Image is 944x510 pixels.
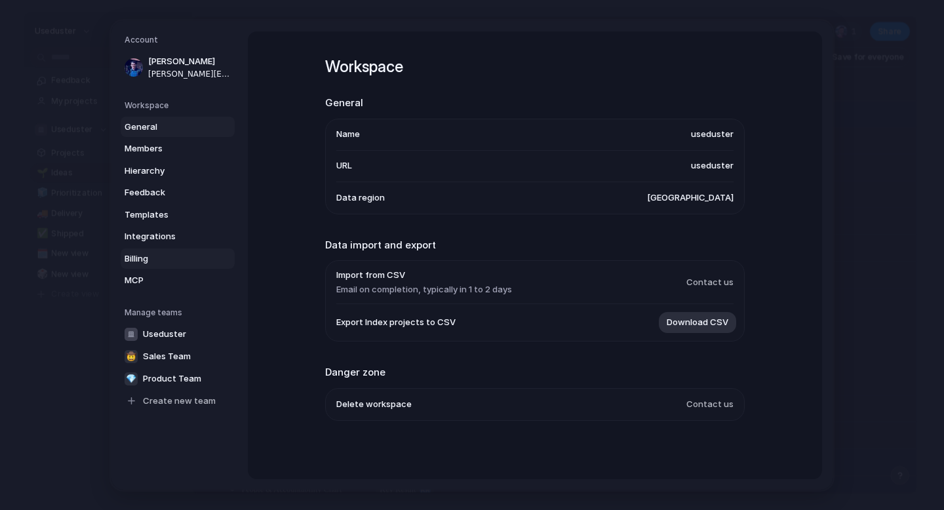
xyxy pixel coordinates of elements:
[686,397,734,410] span: Contact us
[125,34,235,46] h5: Account
[336,316,456,329] span: Export Index projects to CSV
[336,159,352,172] span: URL
[325,365,745,380] h2: Danger zone
[143,327,186,340] span: Useduster
[125,99,235,111] h5: Workspace
[121,345,235,366] a: 🤠Sales Team
[121,390,235,411] a: Create new team
[325,96,745,111] h2: General
[336,397,412,410] span: Delete workspace
[148,55,232,68] span: [PERSON_NAME]
[325,55,745,79] h1: Workspace
[121,270,235,291] a: MCP
[336,269,512,282] span: Import from CSV
[121,51,235,84] a: [PERSON_NAME][PERSON_NAME][EMAIL_ADDRESS][DOMAIN_NAME]
[125,306,235,318] h5: Manage teams
[121,368,235,389] a: 💎Product Team
[143,349,191,363] span: Sales Team
[121,160,235,181] a: Hierarchy
[125,186,208,199] span: Feedback
[143,372,201,385] span: Product Team
[659,312,736,333] button: Download CSV
[336,191,385,204] span: Data region
[125,372,138,385] div: 💎
[125,252,208,265] span: Billing
[121,116,235,137] a: General
[125,164,208,177] span: Hierarchy
[336,128,360,141] span: Name
[336,283,512,296] span: Email on completion, typically in 1 to 2 days
[121,138,235,159] a: Members
[325,237,745,252] h2: Data import and export
[686,275,734,288] span: Contact us
[125,274,208,287] span: MCP
[125,142,208,155] span: Members
[121,323,235,344] a: Useduster
[121,226,235,247] a: Integrations
[121,204,235,225] a: Templates
[691,159,734,172] span: useduster
[125,230,208,243] span: Integrations
[125,120,208,133] span: General
[121,248,235,269] a: Billing
[125,208,208,221] span: Templates
[667,316,728,329] span: Download CSV
[121,182,235,203] a: Feedback
[647,191,734,204] span: [GEOGRAPHIC_DATA]
[143,394,216,407] span: Create new team
[125,349,138,363] div: 🤠
[148,68,232,79] span: [PERSON_NAME][EMAIL_ADDRESS][DOMAIN_NAME]
[691,128,734,141] span: useduster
